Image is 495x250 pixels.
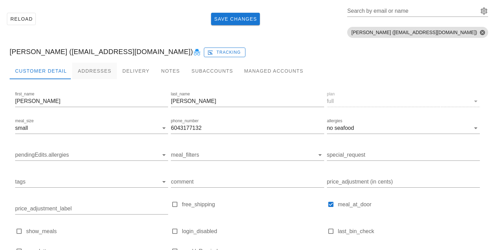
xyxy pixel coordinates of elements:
[10,63,72,79] div: Customer Detail
[26,228,168,235] label: show_meals
[209,49,241,55] span: Tracking
[327,92,335,97] label: plan
[15,125,28,131] div: small
[327,125,354,131] div: no seafood
[171,118,199,124] label: phone_number
[327,118,342,124] label: allergies
[204,48,245,57] button: Tracking
[239,63,309,79] div: Managed Accounts
[182,228,324,235] label: login_disabled
[4,41,491,63] div: [PERSON_NAME] ([EMAIL_ADDRESS][DOMAIN_NAME])
[480,7,488,15] button: Search by email or name appended action
[15,149,168,160] div: pendingEdits.allergies
[15,123,168,134] div: meal_sizesmall
[211,13,260,25] button: Save Changes
[7,13,36,25] button: Reload
[171,149,324,160] div: meal_filters
[10,16,33,22] span: Reload
[15,176,168,187] div: tags
[171,92,190,97] label: last_name
[117,63,155,79] div: Delivery
[204,46,245,57] a: Tracking
[327,96,480,107] div: planfull
[186,63,239,79] div: Subaccounts
[338,201,480,208] label: meal_at_door
[214,16,257,22] span: Save Changes
[182,201,324,208] label: free_shipping
[72,63,117,79] div: Addresses
[15,118,34,124] label: meal_size
[15,92,34,97] label: first_name
[327,123,480,134] div: allergiesno seafood
[351,27,484,38] span: [PERSON_NAME] ([EMAIL_ADDRESS][DOMAIN_NAME])
[338,228,480,235] label: last_bin_check
[155,63,186,79] div: Notes
[479,29,485,35] button: Close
